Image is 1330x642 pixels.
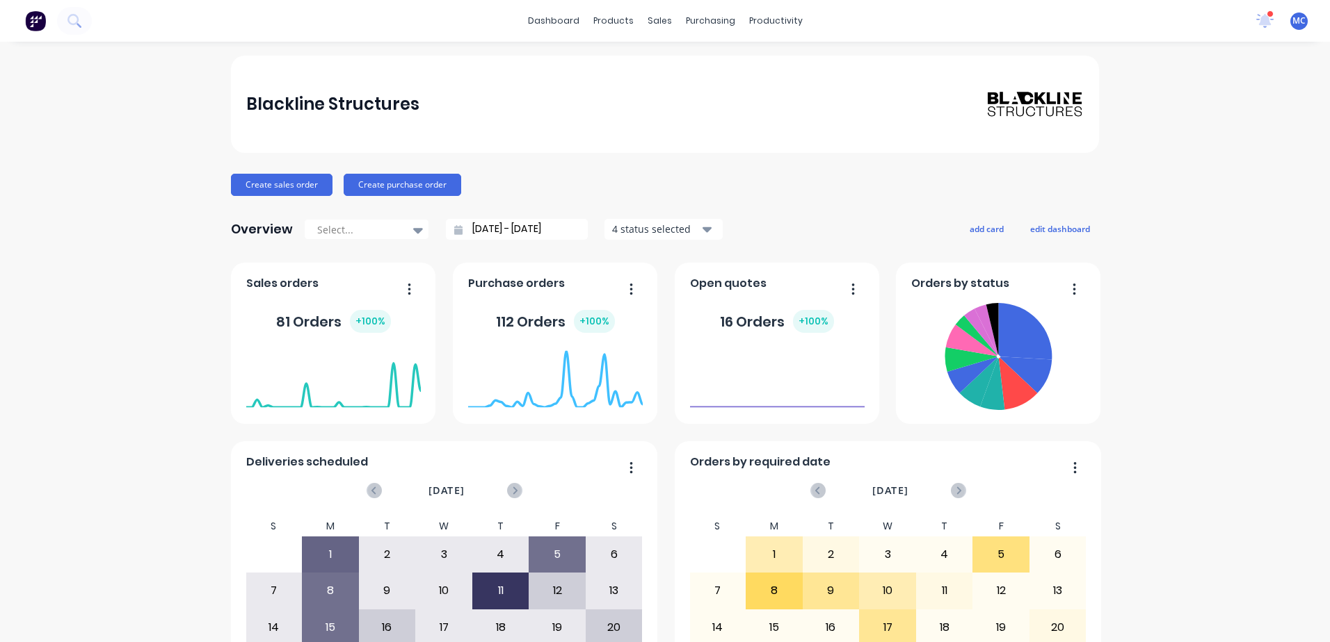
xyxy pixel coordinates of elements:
div: T [916,516,973,536]
div: 9 [803,573,859,608]
div: 8 [303,573,358,608]
span: Purchase orders [468,275,565,292]
button: 4 status selected [604,219,723,240]
div: 81 Orders [276,310,391,333]
div: F [529,516,586,536]
span: MC [1292,15,1306,27]
div: purchasing [679,10,742,31]
div: S [246,516,303,536]
div: 13 [586,573,642,608]
div: 13 [1030,573,1086,608]
div: 2 [803,537,859,572]
span: [DATE] [428,483,465,498]
div: M [302,516,359,536]
div: F [972,516,1029,536]
div: 11 [917,573,972,608]
span: Orders by status [911,275,1009,292]
div: W [415,516,472,536]
div: 12 [973,573,1029,608]
div: 4 [473,537,529,572]
div: S [586,516,643,536]
a: dashboard [521,10,586,31]
div: 112 Orders [496,310,615,333]
div: Blackline Structures [246,90,419,118]
div: 1 [303,537,358,572]
div: 10 [416,573,472,608]
span: [DATE] [872,483,908,498]
button: Create purchase order [344,174,461,196]
div: Overview [231,215,293,243]
div: 10 [860,573,915,608]
div: 4 [917,537,972,572]
div: 6 [586,537,642,572]
div: 6 [1030,537,1086,572]
div: T [472,516,529,536]
div: S [1029,516,1087,536]
div: 4 status selected [612,222,700,236]
div: 11 [473,573,529,608]
div: 2 [360,537,415,572]
span: Sales orders [246,275,319,292]
div: 1 [746,537,802,572]
div: 8 [746,573,802,608]
div: 3 [416,537,472,572]
div: T [803,516,860,536]
div: + 100 % [793,310,834,333]
div: 7 [690,573,746,608]
div: 5 [529,537,585,572]
button: add card [961,220,1013,238]
div: products [586,10,641,31]
div: + 100 % [350,310,391,333]
div: + 100 % [574,310,615,333]
img: Factory [25,10,46,31]
div: T [359,516,416,536]
img: Blackline Structures [986,90,1084,118]
div: M [746,516,803,536]
div: productivity [742,10,810,31]
div: 12 [529,573,585,608]
span: Open quotes [690,275,767,292]
div: 7 [246,573,302,608]
div: 5 [973,537,1029,572]
button: edit dashboard [1021,220,1099,238]
div: S [689,516,746,536]
div: 16 Orders [720,310,834,333]
div: sales [641,10,679,31]
div: 9 [360,573,415,608]
div: W [859,516,916,536]
button: Create sales order [231,174,332,196]
div: 3 [860,537,915,572]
